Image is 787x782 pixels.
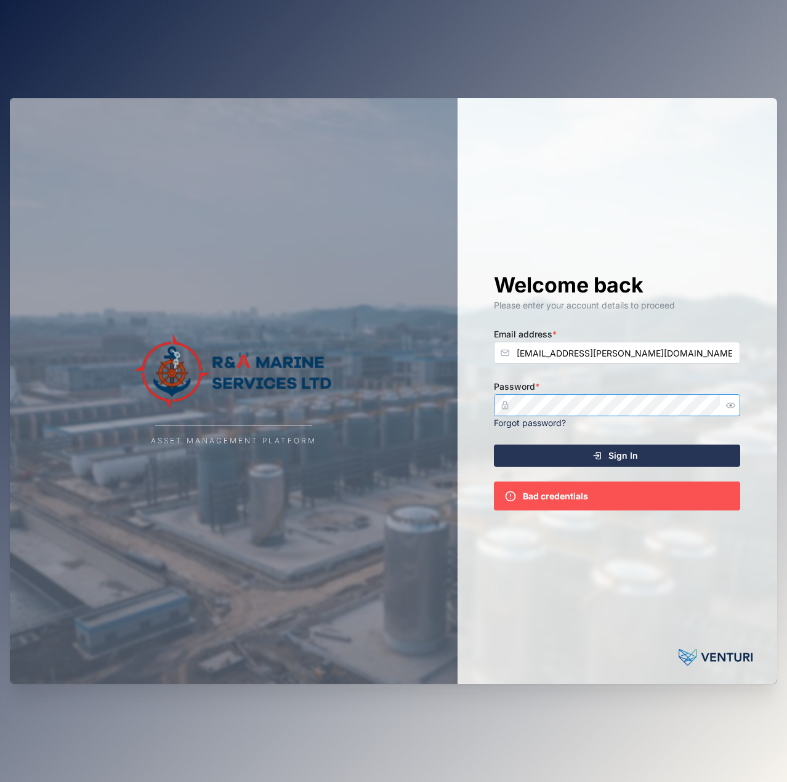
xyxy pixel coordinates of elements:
h1: Welcome back [494,272,740,299]
input: Enter your email [494,342,740,364]
button: Sign In [494,445,740,467]
img: Company Logo [110,335,357,409]
div: Bad credentials [523,490,588,503]
div: Please enter your account details to proceed [494,299,740,312]
img: Powered by: Venturi [679,645,753,669]
span: Sign In [608,445,638,466]
a: Forgot password? [494,417,566,428]
label: Password [494,380,539,393]
label: Email address [494,328,557,341]
div: Asset Management Platform [151,435,317,447]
